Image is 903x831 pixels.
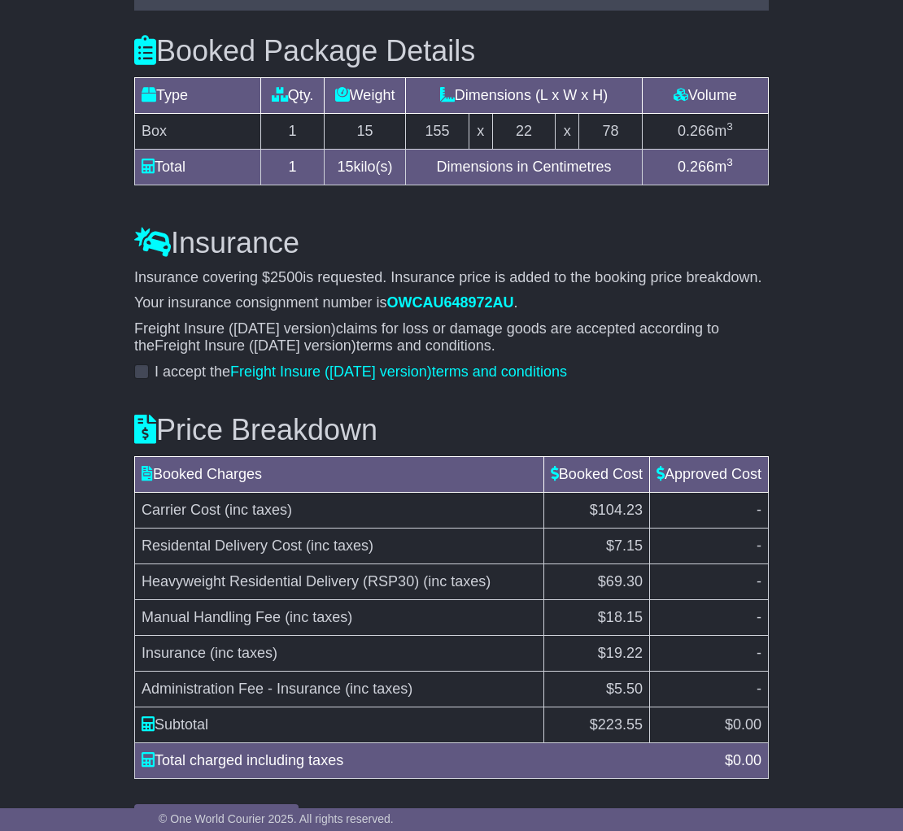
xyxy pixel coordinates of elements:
span: Insurance [142,645,206,661]
td: m [642,149,768,185]
span: (inc taxes) [345,681,412,697]
span: Residental Delivery Cost [142,537,302,554]
td: Approved Cost [649,456,768,492]
span: Freight Insure ([DATE] version) [134,320,336,337]
span: $5.50 [606,681,643,697]
td: Qty. [261,77,325,113]
td: Dimensions (L x W x H) [406,77,642,113]
td: Type [135,77,261,113]
span: (inc taxes) [210,645,277,661]
p: Your insurance consignment number is . [134,294,769,312]
sup: 3 [726,156,733,168]
span: 0.00 [733,752,761,768]
sup: 3 [726,120,733,133]
span: © One World Courier 2025. All rights reserved. [159,812,394,825]
div: Total charged including taxes [133,750,717,772]
td: x [556,113,579,149]
span: 0.266 [678,159,714,175]
td: Volume [642,77,768,113]
td: 78 [579,113,643,149]
div: $ [717,750,770,772]
span: - [757,502,761,518]
td: $ [649,707,768,742]
td: 22 [492,113,556,149]
span: (inc taxes) [423,573,491,590]
td: x [469,113,492,149]
span: Freight Insure ([DATE] version) [230,363,432,380]
span: (inc taxes) [225,502,292,518]
label: I accept the [155,363,567,381]
span: (inc taxes) [306,537,373,554]
td: Booked Charges [135,456,544,492]
span: Freight Insure ([DATE] version) [155,337,356,354]
span: OWCAU648972AU [387,294,514,311]
span: - [757,645,761,661]
a: Freight Insure ([DATE] version)terms and conditions [230,363,567,380]
span: Manual Handling Fee [142,609,281,625]
td: Total [135,149,261,185]
span: Carrier Cost [142,502,220,518]
td: m [642,113,768,149]
td: Booked Cost [543,456,649,492]
td: 15 [324,113,406,149]
span: (inc taxes) [285,609,352,625]
td: 1 [261,149,325,185]
td: 1 [261,113,325,149]
span: - [757,537,761,554]
p: claims for loss or damage goods are accepted according to the terms and conditions. [134,320,769,355]
td: Box [135,113,261,149]
span: 0.00 [733,716,761,733]
td: kilo(s) [324,149,406,185]
span: $69.30 [598,573,643,590]
td: Weight [324,77,406,113]
span: 223.55 [598,716,643,733]
span: 0.266 [678,123,714,139]
span: $7.15 [606,537,643,554]
span: Administration Fee - Insurance [142,681,341,697]
span: 15 [338,159,354,175]
span: $19.22 [598,645,643,661]
span: - [757,681,761,697]
h3: Insurance [134,227,769,259]
h3: Booked Package Details [134,35,769,67]
td: Dimensions in Centimetres [406,149,642,185]
span: $18.15 [598,609,643,625]
span: $104.23 [590,502,643,518]
span: 2500 [270,269,303,285]
span: Heavyweight Residential Delivery (RSP30) [142,573,419,590]
span: - [757,609,761,625]
td: 155 [406,113,469,149]
h3: Price Breakdown [134,414,769,446]
span: - [757,573,761,590]
td: $ [543,707,649,742]
p: Insurance covering $ is requested. Insurance price is added to the booking price breakdown. [134,269,769,287]
td: Subtotal [135,707,544,742]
